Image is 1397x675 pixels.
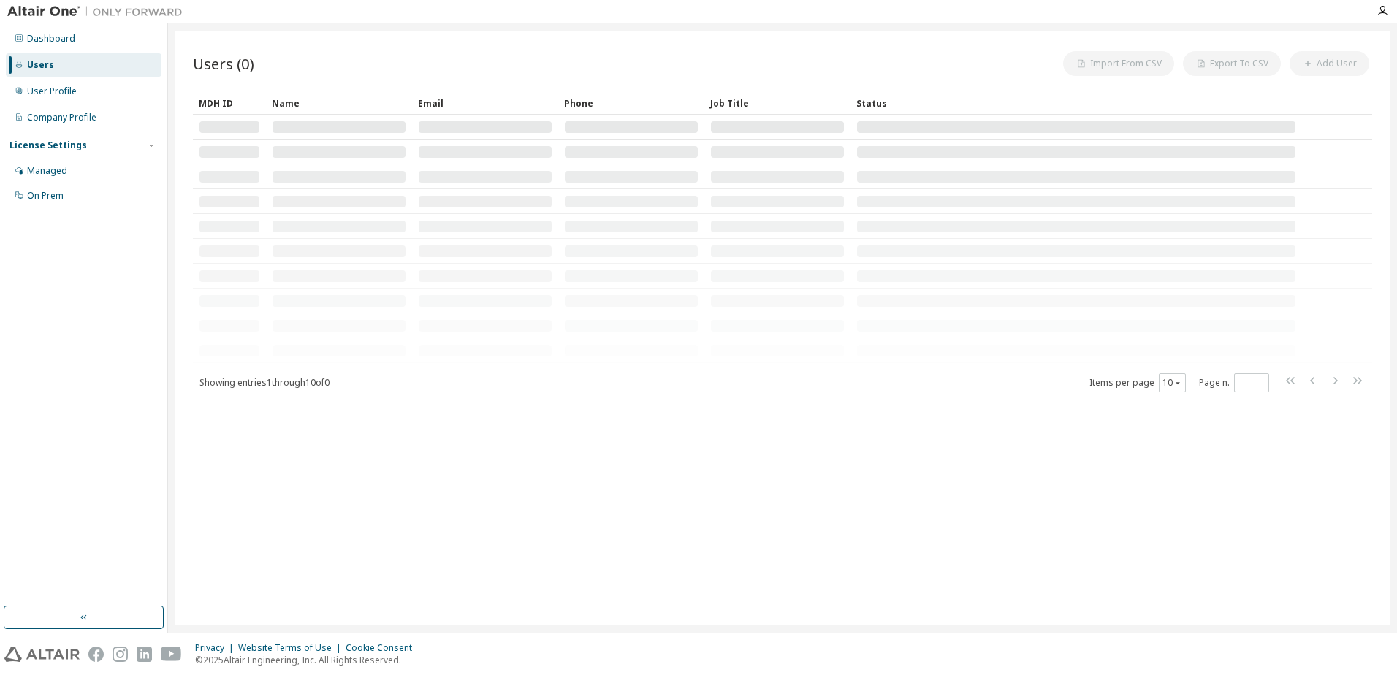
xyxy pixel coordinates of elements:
div: Website Terms of Use [238,642,346,654]
div: Cookie Consent [346,642,421,654]
div: Users [27,59,54,71]
img: linkedin.svg [137,647,152,662]
div: Status [856,91,1296,115]
span: Items per page [1089,373,1186,392]
div: Email [418,91,552,115]
img: facebook.svg [88,647,104,662]
div: Job Title [710,91,845,115]
button: 10 [1162,377,1182,389]
button: Import From CSV [1063,51,1174,76]
img: altair_logo.svg [4,647,80,662]
span: Showing entries 1 through 10 of 0 [199,376,330,389]
div: On Prem [27,190,64,202]
div: License Settings [9,140,87,151]
div: Company Profile [27,112,96,123]
div: Managed [27,165,67,177]
div: Name [272,91,406,115]
p: © 2025 Altair Engineering, Inc. All Rights Reserved. [195,654,421,666]
span: Page n. [1199,373,1269,392]
img: Altair One [7,4,190,19]
div: Phone [564,91,698,115]
button: Export To CSV [1183,51,1281,76]
div: Privacy [195,642,238,654]
button: Add User [1290,51,1369,76]
img: instagram.svg [113,647,128,662]
div: MDH ID [199,91,260,115]
div: User Profile [27,85,77,97]
img: youtube.svg [161,647,182,662]
span: Users (0) [193,53,254,74]
div: Dashboard [27,33,75,45]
